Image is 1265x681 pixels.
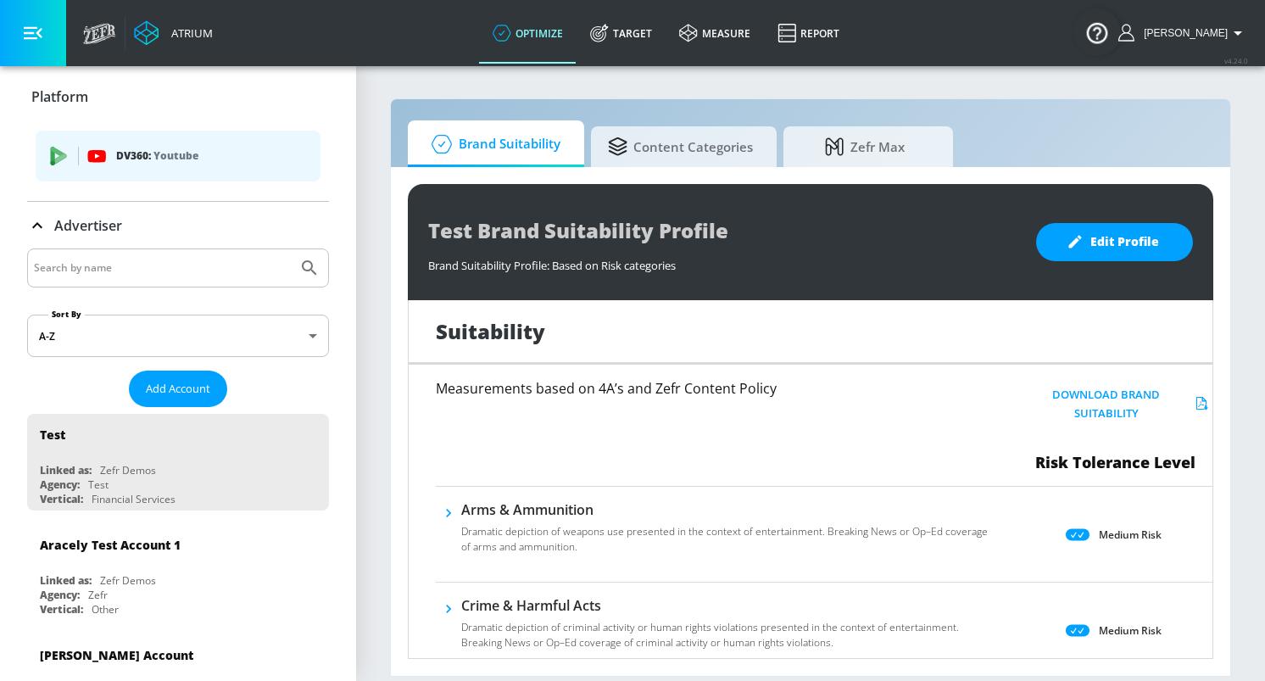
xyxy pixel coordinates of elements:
div: Test [88,477,109,492]
p: Platform [31,87,88,106]
div: Zefr [88,588,108,602]
p: Dramatic depiction of weapons use presented in the context of entertainment. Breaking News or Op–... [461,524,993,555]
div: Other [92,602,119,617]
span: Content Categories [608,126,753,167]
div: DV360: Youtube [36,131,320,181]
div: Agency: [40,477,80,492]
a: Report [764,3,853,64]
div: Atrium [164,25,213,41]
div: Aracely Test Account 1 [40,537,181,553]
p: Medium Risk [1099,622,1162,639]
a: measure [666,3,764,64]
p: Advertiser [54,216,122,235]
button: Add Account [129,371,227,407]
div: Zefr Demos [100,463,156,477]
span: Brand Suitability [425,124,560,165]
div: [PERSON_NAME] Account [40,647,193,663]
span: Edit Profile [1070,232,1159,253]
div: Aracely Test Account 1Linked as:Zefr DemosAgency:ZefrVertical:Other [27,524,329,621]
span: v 4.24.0 [1224,56,1248,65]
p: DV360: [116,147,307,165]
p: Medium Risk [1099,526,1162,544]
ul: list of platforms [36,124,320,193]
div: Advertiser [27,202,329,249]
div: Agency: [40,588,80,602]
h1: Suitability [436,317,545,345]
button: [PERSON_NAME] [1118,23,1248,43]
div: Crime & Harmful ActsDramatic depiction of criminal activity or human rights violations presented ... [461,596,993,661]
h6: Measurements based on 4A’s and Zefr Content Policy [436,382,954,395]
span: Risk Tolerance Level [1035,452,1195,472]
a: optimize [479,3,577,64]
div: Vertical: [40,492,83,506]
div: A-Z [27,315,329,357]
div: Test [40,427,65,443]
button: Open Resource Center [1073,8,1121,56]
div: Platform [27,73,329,120]
div: Vertical: [40,602,83,617]
div: Arms & AmmunitionDramatic depiction of weapons use presented in the context of entertainment. Bre... [461,500,993,565]
p: Dramatic depiction of criminal activity or human rights violations presented in the context of en... [461,620,993,650]
label: Sort By [48,309,85,320]
div: Zefr Demos [100,573,156,588]
button: Edit Profile [1036,223,1193,261]
span: Zefr Max [800,126,929,167]
h6: Crime & Harmful Acts [461,596,993,615]
div: Linked as: [40,463,92,477]
div: TestLinked as:Zefr DemosAgency:TestVertical:Financial Services [27,414,329,511]
span: Add Account [146,379,210,399]
div: Platform [27,120,329,201]
input: Search by name [34,257,291,279]
p: Youtube [153,147,198,165]
a: Atrium [134,20,213,46]
div: Linked as: [40,573,92,588]
a: Target [577,3,666,64]
button: Download Brand Suitability [1018,382,1212,427]
div: Brand Suitability Profile: Based on Risk categories [428,249,1019,273]
h6: Arms & Ammunition [461,500,993,519]
span: login as: Rich.Raddon@zefr.com [1137,27,1228,39]
div: Financial Services [92,492,176,506]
